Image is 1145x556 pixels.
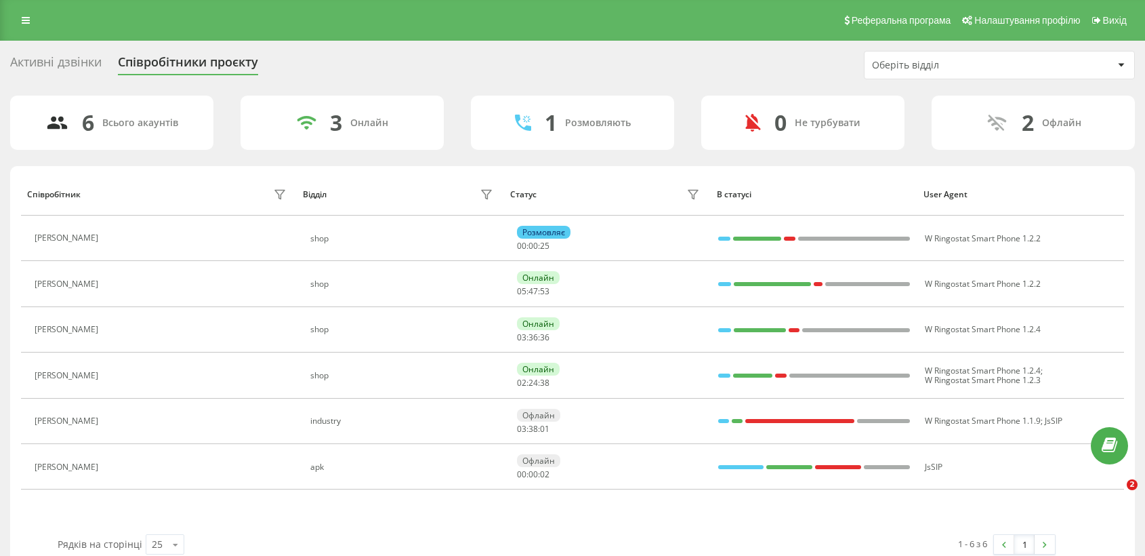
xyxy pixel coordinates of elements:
div: Оберіть відділ [872,60,1034,71]
span: 47 [528,285,538,297]
div: : : [517,287,549,296]
span: 36 [528,332,538,343]
div: 2 [1022,110,1034,136]
div: Всього акаунтів [102,117,178,129]
div: 1 - 6 з 6 [958,537,987,551]
span: Реферальна програма [852,15,951,26]
div: 25 [152,538,163,551]
span: 01 [540,423,549,435]
span: JsSIP [1045,415,1062,426]
div: shop [310,234,496,243]
div: shop [310,371,496,380]
span: 02 [517,377,526,389]
span: 38 [540,377,549,389]
div: Співробітник [27,190,81,199]
div: Не турбувати [795,117,860,129]
span: Вихід [1103,15,1127,26]
div: Статус [510,190,537,199]
div: [PERSON_NAME] [35,462,102,472]
span: 00 [517,469,526,480]
div: 3 [330,110,342,136]
div: [PERSON_NAME] [35,371,102,380]
div: : : [517,424,549,434]
span: 00 [528,469,538,480]
div: Офлайн [1042,117,1081,129]
span: 02 [540,469,549,480]
span: 05 [517,285,526,297]
span: 24 [528,377,538,389]
div: industry [310,416,496,426]
div: : : [517,378,549,388]
div: shop [310,325,496,334]
a: 1 [1014,535,1035,554]
div: User Agent [923,190,1117,199]
span: JsSIP [925,461,942,473]
div: 0 [774,110,787,136]
div: Офлайн [517,409,560,422]
div: Онлайн [350,117,388,129]
span: W Ringostat Smart Phone 1.2.4 [925,365,1041,376]
span: 00 [528,240,538,252]
div: : : [517,241,549,251]
div: apk [310,462,496,472]
div: Онлайн [517,317,560,330]
div: [PERSON_NAME] [35,279,102,289]
span: Налаштування профілю [974,15,1080,26]
div: В статусі [717,190,911,199]
span: 38 [528,423,538,435]
span: Рядків на сторінці [58,538,142,551]
div: Онлайн [517,363,560,376]
span: 36 [540,332,549,343]
span: W Ringostat Smart Phone 1.1.9 [925,415,1041,426]
span: 2 [1127,479,1138,490]
div: [PERSON_NAME] [35,325,102,334]
span: 00 [517,240,526,252]
div: [PERSON_NAME] [35,416,102,426]
div: [PERSON_NAME] [35,233,102,243]
span: 03 [517,423,526,435]
div: : : [517,470,549,479]
div: Розмовляють [565,117,631,129]
span: W Ringostat Smart Phone 1.2.2 [925,233,1041,244]
div: shop [310,279,496,289]
span: W Ringostat Smart Phone 1.2.4 [925,323,1041,335]
div: Офлайн [517,454,560,467]
span: 03 [517,332,526,343]
div: Активні дзвінки [10,55,102,76]
div: Онлайн [517,271,560,284]
div: Відділ [303,190,327,199]
div: 1 [545,110,557,136]
span: W Ringostat Smart Phone 1.2.3 [925,374,1041,386]
div: Співробітники проєкту [118,55,258,76]
iframe: Intercom live chat [1099,479,1131,512]
span: 25 [540,240,549,252]
span: 53 [540,285,549,297]
div: 6 [82,110,94,136]
span: W Ringostat Smart Phone 1.2.2 [925,278,1041,290]
div: : : [517,333,549,342]
div: Розмовляє [517,226,570,239]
